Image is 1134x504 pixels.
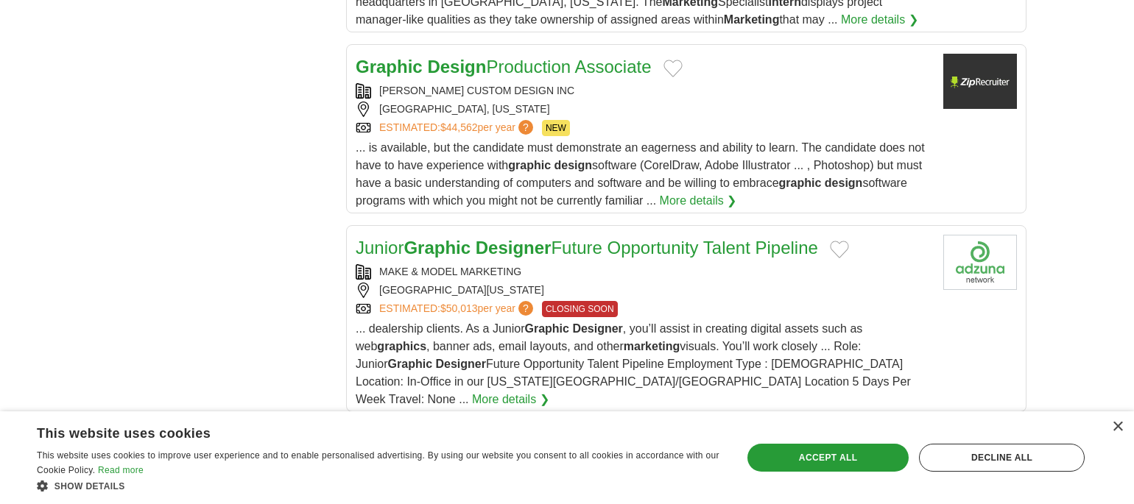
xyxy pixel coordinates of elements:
strong: graphic [779,177,822,189]
a: JuniorGraphic DesignerFuture Opportunity Talent Pipeline [356,238,818,258]
strong: design [554,159,593,171]
div: This website uses cookies [37,420,685,442]
a: Read more, opens a new window [98,465,144,475]
div: [GEOGRAPHIC_DATA][US_STATE] [356,283,931,298]
a: ESTIMATED:$44,562per year? [379,120,536,136]
span: ... dealership clients. As a Junior , you’ll assist in creating digital assets such as web , bann... [356,322,911,405]
span: $50,013 [440,302,478,314]
strong: Designer [572,322,622,335]
div: Accept all [747,444,909,472]
div: [GEOGRAPHIC_DATA], [US_STATE] [356,102,931,117]
strong: Graphic [524,322,568,335]
button: Add to favorite jobs [830,241,849,258]
strong: Marketing [724,13,780,26]
strong: Designer [476,238,552,258]
img: Company logo [943,54,1017,109]
a: ESTIMATED:$50,013per year? [379,301,536,317]
a: More details ❯ [472,391,549,408]
a: Graphic DesignProduction Associate [356,57,652,77]
span: Show details [54,481,125,491]
span: $44,562 [440,121,478,133]
strong: Graphic [388,358,432,370]
strong: Graphic [356,57,423,77]
strong: design [825,177,863,189]
span: ? [518,301,533,316]
div: Show details [37,478,722,493]
a: More details ❯ [841,11,918,29]
span: This website uses cookies to improve user experience and to enable personalised advertising. By u... [37,450,719,475]
strong: Designer [436,358,486,370]
strong: graphics [377,340,426,352]
div: Decline all [919,444,1085,472]
span: NEW [542,120,570,136]
a: More details ❯ [660,192,737,210]
span: ... is available, but the candidate must demonstrate an eagerness and ability to learn. The candi... [356,141,925,207]
div: MAKE & MODEL MARKETING [356,264,931,280]
span: ? [518,120,533,135]
img: Company logo [943,235,1017,290]
button: Add to favorite jobs [663,60,683,77]
strong: Graphic [404,238,471,258]
strong: marketing [624,340,680,352]
div: [PERSON_NAME] CUSTOM DESIGN INC [356,83,931,99]
div: Close [1112,422,1123,433]
strong: Design [427,57,486,77]
span: CLOSING SOON [542,301,618,317]
strong: graphic [508,159,551,171]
